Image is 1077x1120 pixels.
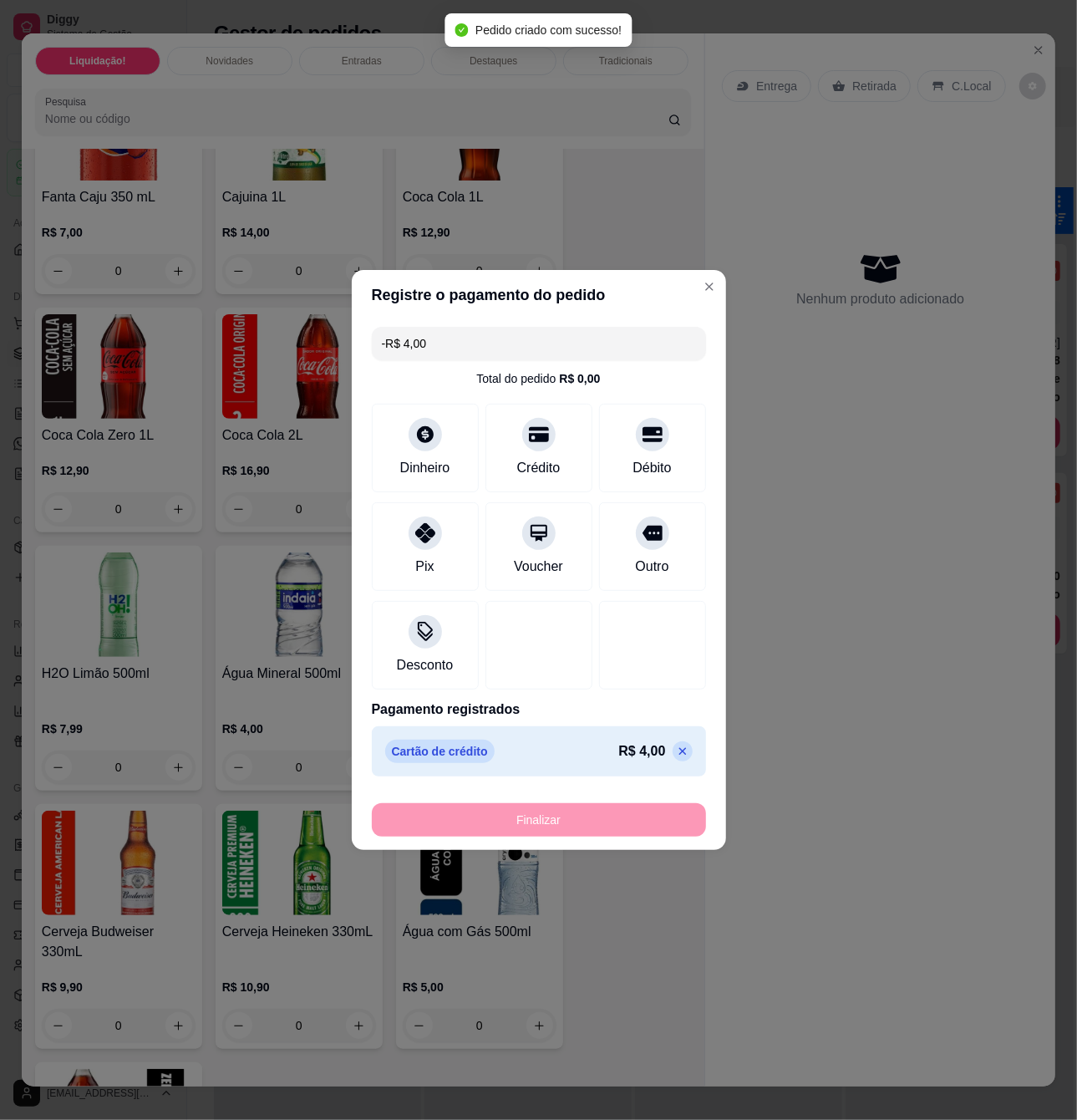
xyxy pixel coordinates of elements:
div: Débito [632,458,671,478]
div: Crédito [517,458,561,478]
div: Voucher [514,557,563,577]
input: Ex.: hambúrguer de cordeiro [382,327,696,360]
div: Dinheiro [400,458,450,478]
p: Cartão de crédito [385,740,495,763]
div: Total do pedido [476,370,600,387]
p: Pagamento registrados [372,700,706,720]
div: Outro [635,557,668,577]
div: Pix [415,557,434,577]
span: Pedido criado com sucesso! [475,23,622,37]
header: Registre o pagamento do pedido [352,270,726,320]
div: Desconto [397,655,454,675]
p: R$ 4,00 [618,741,665,761]
div: R$ 0,00 [559,370,600,387]
button: Close [696,273,723,300]
span: check-circle [455,23,469,37]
